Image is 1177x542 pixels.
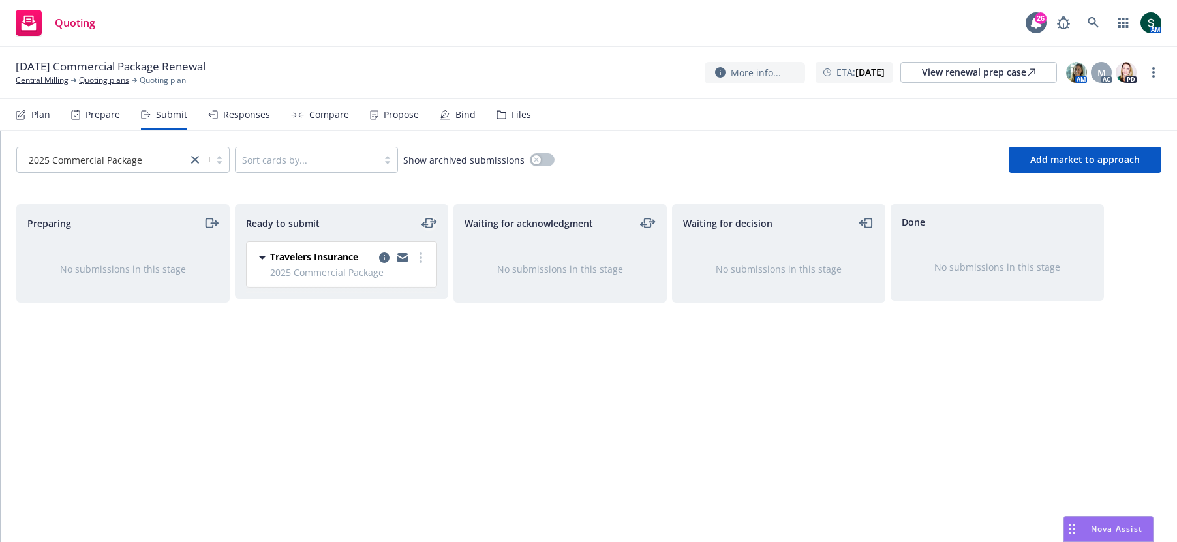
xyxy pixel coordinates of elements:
[1140,12,1161,33] img: photo
[79,74,129,86] a: Quoting plans
[455,110,476,120] div: Bind
[1035,12,1047,24] div: 26
[187,152,203,168] a: close
[246,217,320,230] span: Ready to submit
[922,63,1035,82] div: View renewal prep case
[1066,62,1087,83] img: photo
[1146,65,1161,80] a: more
[1110,10,1137,36] a: Switch app
[1080,10,1107,36] a: Search
[912,260,1082,274] div: No submissions in this stage
[270,265,429,279] span: 2025 Commercial Package
[1097,66,1106,80] span: M
[855,66,885,78] strong: [DATE]
[413,250,429,265] a: more
[1091,523,1142,534] span: Nova Assist
[203,215,219,231] a: moveRight
[27,217,71,230] span: Preparing
[705,62,805,83] button: More info...
[1050,10,1077,36] a: Report a Bug
[900,62,1057,83] a: View renewal prep case
[270,250,358,263] span: Travelers Insurance
[859,215,874,231] a: moveLeft
[10,5,100,41] a: Quoting
[694,262,864,276] div: No submissions in this stage
[31,110,50,120] div: Plan
[395,250,410,265] a: copy logging email
[140,74,186,86] span: Quoting plan
[156,110,187,120] div: Submit
[465,217,593,230] span: Waiting for acknowledgment
[384,110,419,120] div: Propose
[421,215,437,231] a: moveLeftRight
[512,110,531,120] div: Files
[29,153,142,167] span: 2025 Commercial Package
[223,110,270,120] div: Responses
[683,217,772,230] span: Waiting for decision
[475,262,645,276] div: No submissions in this stage
[1064,517,1080,541] div: Drag to move
[55,18,95,28] span: Quoting
[902,215,925,229] span: Done
[309,110,349,120] div: Compare
[38,262,208,276] div: No submissions in this stage
[1009,147,1161,173] button: Add market to approach
[1063,516,1154,542] button: Nova Assist
[376,250,392,265] a: copy logging email
[1030,153,1140,166] span: Add market to approach
[403,153,525,167] span: Show archived submissions
[85,110,120,120] div: Prepare
[731,66,781,80] span: More info...
[1116,62,1137,83] img: photo
[16,74,69,86] a: Central Milling
[16,59,206,74] span: [DATE] Commercial Package Renewal
[23,153,181,167] span: 2025 Commercial Package
[836,65,885,79] span: ETA :
[640,215,656,231] a: moveLeftRight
